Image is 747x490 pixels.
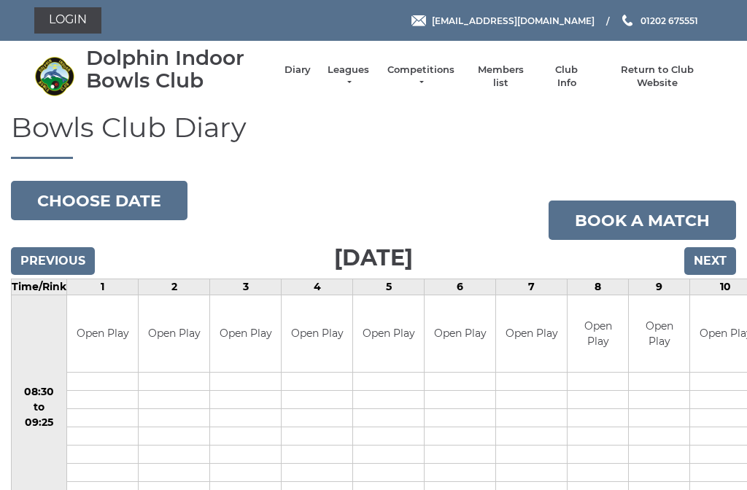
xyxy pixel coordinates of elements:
[34,56,74,96] img: Dolphin Indoor Bowls Club
[11,112,736,160] h1: Bowls Club Diary
[210,295,281,372] td: Open Play
[386,63,456,90] a: Competitions
[34,7,101,34] a: Login
[210,279,282,295] td: 3
[470,63,530,90] a: Members list
[285,63,311,77] a: Diary
[411,14,595,28] a: Email [EMAIL_ADDRESS][DOMAIN_NAME]
[496,279,568,295] td: 7
[603,63,713,90] a: Return to Club Website
[432,15,595,26] span: [EMAIL_ADDRESS][DOMAIN_NAME]
[425,295,495,372] td: Open Play
[549,201,736,240] a: Book a match
[568,295,628,372] td: Open Play
[11,247,95,275] input: Previous
[67,279,139,295] td: 1
[353,295,424,372] td: Open Play
[411,15,426,26] img: Email
[139,279,210,295] td: 2
[546,63,588,90] a: Club Info
[12,279,67,295] td: Time/Rink
[640,15,698,26] span: 01202 675551
[568,279,629,295] td: 8
[11,181,187,220] button: Choose date
[139,295,209,372] td: Open Play
[496,295,567,372] td: Open Play
[684,247,736,275] input: Next
[282,295,352,372] td: Open Play
[629,295,689,372] td: Open Play
[325,63,371,90] a: Leagues
[425,279,496,295] td: 6
[622,15,632,26] img: Phone us
[282,279,353,295] td: 4
[629,279,690,295] td: 9
[620,14,698,28] a: Phone us 01202 675551
[353,279,425,295] td: 5
[67,295,138,372] td: Open Play
[86,47,270,92] div: Dolphin Indoor Bowls Club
